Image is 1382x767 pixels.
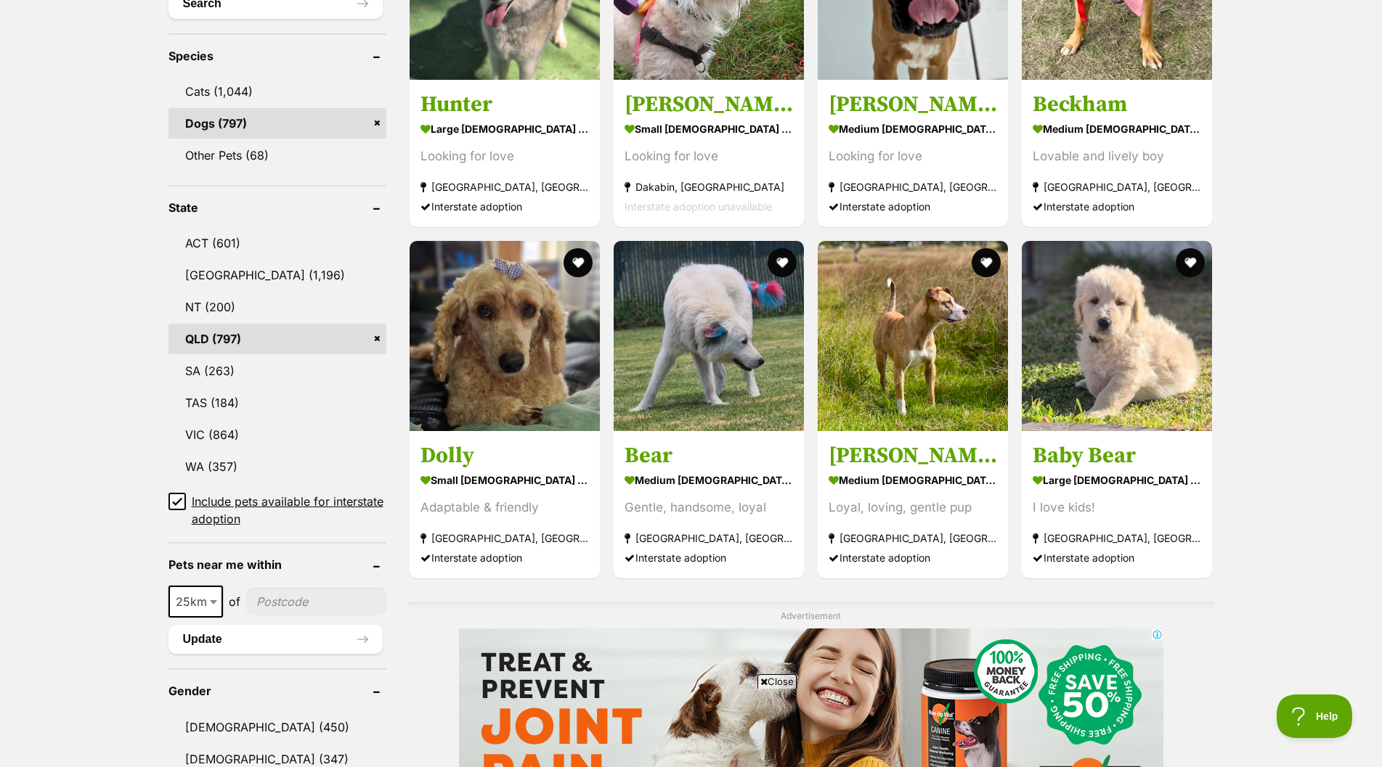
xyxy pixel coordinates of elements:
[168,201,386,214] header: State
[168,76,386,107] a: Cats (1,044)
[1033,548,1201,567] div: Interstate adoption
[1022,431,1212,578] a: Baby Bear large [DEMOGRAPHIC_DATA] Dog I love kids! [GEOGRAPHIC_DATA], [GEOGRAPHIC_DATA] Intersta...
[1022,80,1212,227] a: Beckham medium [DEMOGRAPHIC_DATA] Dog Lovable and lively boy [GEOGRAPHIC_DATA], [GEOGRAPHIC_DATA]...
[168,356,386,386] a: SA (263)
[168,684,386,697] header: Gender
[625,118,793,139] strong: small [DEMOGRAPHIC_DATA] Dog
[168,228,386,258] a: ACT (601)
[625,177,793,197] strong: Dakabin, [GEOGRAPHIC_DATA]
[972,248,1001,277] button: favourite
[614,431,804,578] a: Bear medium [DEMOGRAPHIC_DATA] Dog Gentle, handsome, loyal [GEOGRAPHIC_DATA], [GEOGRAPHIC_DATA] I...
[625,91,793,118] h3: [PERSON_NAME]
[625,147,793,166] div: Looking for love
[420,498,589,517] div: Adaptable & friendly
[168,387,386,418] a: TAS (184)
[1176,248,1206,277] button: favourite
[829,442,997,469] h3: [PERSON_NAME]
[229,593,240,610] span: of
[168,493,386,528] a: Include pets available for interstate adoption
[1033,528,1201,548] strong: [GEOGRAPHIC_DATA], [GEOGRAPHIC_DATA]
[829,498,997,517] div: Loyal, loving, gentle pup
[420,528,589,548] strong: [GEOGRAPHIC_DATA], [GEOGRAPHIC_DATA]
[1277,694,1353,738] iframe: Help Scout Beacon - Open
[420,147,589,166] div: Looking for love
[427,694,956,760] iframe: Advertisement
[1033,147,1201,166] div: Lovable and lively boy
[829,528,997,548] strong: [GEOGRAPHIC_DATA], [GEOGRAPHIC_DATA]
[1033,177,1201,197] strong: [GEOGRAPHIC_DATA], [GEOGRAPHIC_DATA]
[168,49,386,62] header: Species
[1033,91,1201,118] h3: Beckham
[246,588,386,615] input: postcode
[410,241,600,431] img: Dolly - Poodle (Miniature) Dog
[625,469,793,491] strong: medium [DEMOGRAPHIC_DATA] Dog
[420,469,589,491] strong: small [DEMOGRAPHIC_DATA] Dog
[625,442,793,469] h3: Bear
[625,200,772,213] span: Interstate adoption unavailable
[829,177,997,197] strong: [GEOGRAPHIC_DATA], [GEOGRAPHIC_DATA]
[818,80,1008,227] a: [PERSON_NAME] medium [DEMOGRAPHIC_DATA] Dog Looking for love [GEOGRAPHIC_DATA], [GEOGRAPHIC_DATA]...
[420,177,589,197] strong: [GEOGRAPHIC_DATA], [GEOGRAPHIC_DATA]
[168,324,386,354] a: QLD (797)
[614,80,804,227] a: [PERSON_NAME] small [DEMOGRAPHIC_DATA] Dog Looking for love Dakabin, [GEOGRAPHIC_DATA] Interstate...
[168,419,386,450] a: VIC (864)
[420,91,589,118] h3: Hunter
[168,140,386,171] a: Other Pets (68)
[818,241,1008,431] img: Adeline - Bull Arab Dog
[625,528,793,548] strong: [GEOGRAPHIC_DATA], [GEOGRAPHIC_DATA]
[829,197,997,216] div: Interstate adoption
[1033,469,1201,491] strong: large [DEMOGRAPHIC_DATA] Dog
[168,451,386,482] a: WA (357)
[768,248,797,277] button: favourite
[829,147,997,166] div: Looking for love
[564,248,593,277] button: favourite
[625,548,793,567] div: Interstate adoption
[1033,442,1201,469] h3: Baby Bear
[410,431,600,578] a: Dolly small [DEMOGRAPHIC_DATA] Dog Adaptable & friendly [GEOGRAPHIC_DATA], [GEOGRAPHIC_DATA] Inte...
[168,625,383,654] button: Update
[420,442,589,469] h3: Dolly
[168,292,386,322] a: NT (200)
[168,586,223,618] span: 25km
[168,260,386,290] a: [GEOGRAPHIC_DATA] (1,196)
[829,548,997,567] div: Interstate adoption
[1033,197,1201,216] div: Interstate adoption
[757,674,797,689] span: Close
[168,108,386,139] a: Dogs (797)
[168,558,386,571] header: Pets near me within
[168,712,386,742] a: [DEMOGRAPHIC_DATA] (450)
[1033,498,1201,517] div: I love kids!
[614,241,804,431] img: Bear - Maremma Sheepdog
[420,548,589,567] div: Interstate adoption
[170,591,221,612] span: 25km
[192,493,386,528] span: Include pets available for interstate adoption
[829,118,997,139] strong: medium [DEMOGRAPHIC_DATA] Dog
[1022,241,1212,431] img: Baby Bear - Maremma Sheepdog x Golden Retriever Dog
[625,498,793,517] div: Gentle, handsome, loyal
[420,118,589,139] strong: large [DEMOGRAPHIC_DATA] Dog
[1033,118,1201,139] strong: medium [DEMOGRAPHIC_DATA] Dog
[829,91,997,118] h3: [PERSON_NAME]
[818,431,1008,578] a: [PERSON_NAME] medium [DEMOGRAPHIC_DATA] Dog Loyal, loving, gentle pup [GEOGRAPHIC_DATA], [GEOGRAP...
[420,197,589,216] div: Interstate adoption
[829,469,997,491] strong: medium [DEMOGRAPHIC_DATA] Dog
[410,80,600,227] a: Hunter large [DEMOGRAPHIC_DATA] Dog Looking for love [GEOGRAPHIC_DATA], [GEOGRAPHIC_DATA] Interst...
